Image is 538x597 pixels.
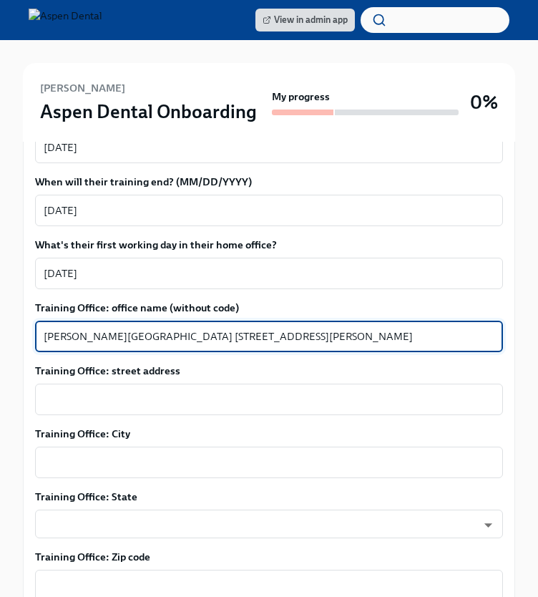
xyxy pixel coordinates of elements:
[35,550,503,564] label: Training Office: Zip code
[35,364,503,378] label: Training Office: street address
[40,99,257,125] h3: Aspen Dental Onboarding
[44,139,494,156] textarea: [DATE]
[35,490,503,504] label: Training Office: State
[29,9,102,31] img: Aspen Dental
[35,238,503,252] label: What's their first working day in their home office?
[35,510,503,538] div: ​
[35,301,503,315] label: Training Office: office name (without code)
[255,9,355,31] a: View in admin app
[44,328,494,345] textarea: [PERSON_NAME][GEOGRAPHIC_DATA] [STREET_ADDRESS][PERSON_NAME]
[44,202,494,219] textarea: [DATE]
[35,427,503,441] label: Training Office: City
[470,89,498,115] h3: 0%
[263,13,348,27] span: View in admin app
[272,89,330,104] strong: My progress
[44,265,494,282] textarea: [DATE]
[40,80,125,96] h6: [PERSON_NAME]
[35,175,503,189] label: When will their training end? (MM/DD/YYYY)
